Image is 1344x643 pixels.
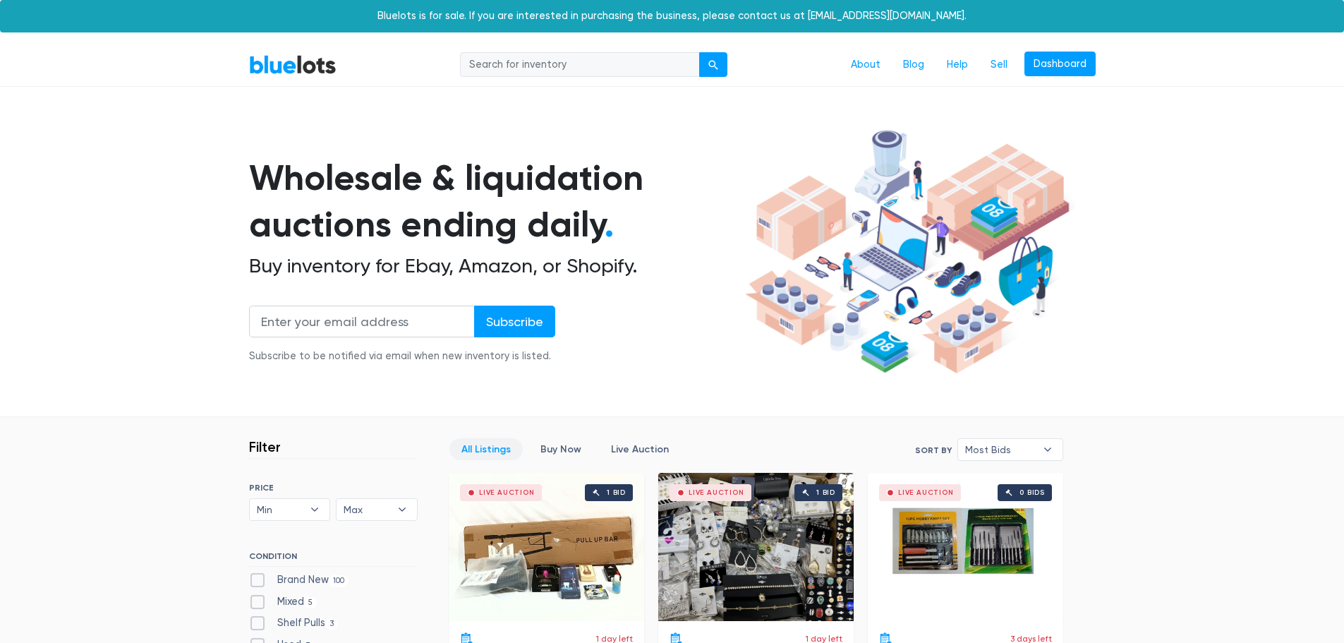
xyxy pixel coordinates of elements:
div: 1 bid [816,489,835,496]
a: Live Auction [599,438,681,460]
div: Live Auction [898,489,954,496]
h3: Filter [249,438,281,455]
a: Live Auction 1 bid [449,473,644,621]
b: ▾ [387,499,417,520]
h2: Buy inventory for Ebay, Amazon, or Shopify. [249,254,740,278]
span: Most Bids [965,439,1036,460]
span: . [605,203,614,246]
h6: PRICE [249,483,418,493]
a: Sell [979,52,1019,78]
h6: CONDITION [249,551,418,567]
label: Mixed [249,594,317,610]
div: 1 bid [607,489,626,496]
b: ▾ [300,499,329,520]
div: 0 bids [1019,489,1045,496]
span: 100 [329,575,349,587]
a: Dashboard [1024,52,1096,77]
a: Buy Now [528,438,593,460]
a: About [840,52,892,78]
h1: Wholesale & liquidation auctions ending daily [249,155,740,248]
input: Enter your email address [249,306,475,337]
a: Help [936,52,979,78]
a: Blog [892,52,936,78]
img: hero-ee84e7d0318cb26816c560f6b4441b76977f77a177738b4e94f68c95b2b83dbb.png [740,124,1074,380]
label: Shelf Pulls [249,615,339,631]
span: Min [257,499,303,520]
label: Brand New [249,572,349,588]
input: Subscribe [474,306,555,337]
div: Live Auction [479,489,535,496]
span: 5 [304,597,317,608]
div: Subscribe to be notified via email when new inventory is listed. [249,349,555,364]
label: Sort By [915,444,952,457]
div: Live Auction [689,489,744,496]
a: Live Auction 1 bid [658,473,854,621]
a: BlueLots [249,54,337,75]
a: Live Auction 0 bids [868,473,1063,621]
b: ▾ [1033,439,1063,460]
span: Max [344,499,390,520]
input: Search for inventory [460,52,700,78]
a: All Listings [449,438,523,460]
span: 3 [325,619,339,630]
